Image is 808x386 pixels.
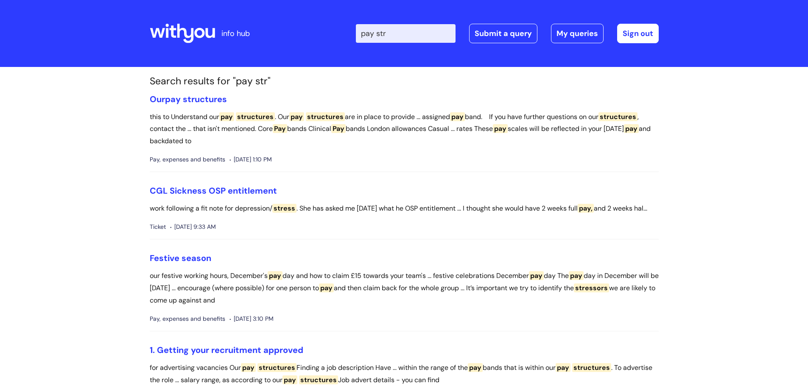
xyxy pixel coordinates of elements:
span: pay [556,363,570,372]
p: info hub [221,27,250,40]
a: Sign out [617,24,659,43]
span: pay, [578,204,594,213]
span: pay [493,124,508,133]
a: My queries [551,24,604,43]
span: pay [268,271,282,280]
p: work following a fit note for depression/ . She has asked me [DATE] what he OSP entitlement ... I... [150,203,659,215]
a: Ourpay structures [150,94,227,105]
span: structures [257,363,296,372]
span: pay [450,112,465,121]
span: Pay [273,124,287,133]
span: structures [299,375,338,384]
span: pay [624,124,639,133]
div: | - [356,24,659,43]
span: pay [319,283,334,292]
span: [DATE] 9:33 AM [170,222,216,232]
span: pay [165,94,181,105]
a: Submit a query [469,24,537,43]
span: structures [306,112,345,121]
span: pay [529,271,544,280]
span: [DATE] 1:10 PM [229,154,272,165]
span: structures [183,94,227,105]
span: pay [219,112,234,121]
span: pay [569,271,584,280]
span: Pay [331,124,346,133]
span: stressors [574,283,609,292]
span: Pay, expenses and benefits [150,154,225,165]
span: pay [289,112,304,121]
p: this to Understand our . Our are in place to provide ... assigned band. If you have further quest... [150,111,659,147]
span: [DATE] 3:10 PM [229,314,274,324]
span: structures [572,363,611,372]
a: CGL Sickness OSP entitlement [150,185,277,196]
a: Festive season [150,253,211,264]
h1: Search results for "pay str" [150,75,659,87]
span: Ticket [150,222,166,232]
span: pay [282,375,297,384]
span: stress [272,204,296,213]
span: pay [468,363,483,372]
span: structures [236,112,275,121]
span: structures [598,112,637,121]
a: 1. Getting your recruitment approved [150,344,303,355]
p: our festive working hours, December's day and how to claim £15 towards your team's ... festive ce... [150,270,659,306]
span: pay [241,363,256,372]
input: Search [356,24,456,43]
span: Pay, expenses and benefits [150,314,225,324]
